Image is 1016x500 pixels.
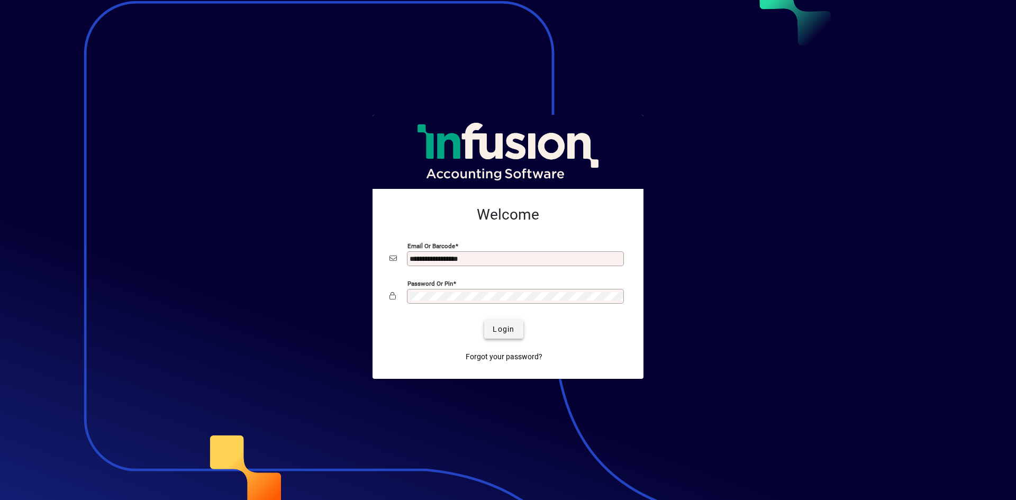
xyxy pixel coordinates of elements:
span: Forgot your password? [466,351,542,362]
span: Login [493,324,514,335]
button: Login [484,320,523,339]
a: Forgot your password? [461,347,547,366]
h2: Welcome [389,206,627,224]
mat-label: Password or Pin [407,280,453,287]
mat-label: Email or Barcode [407,242,455,250]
